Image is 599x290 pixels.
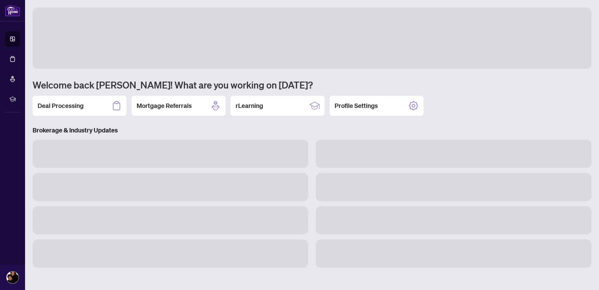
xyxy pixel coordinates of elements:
[38,101,84,110] h2: Deal Processing
[335,101,378,110] h2: Profile Settings
[33,79,591,91] h1: Welcome back [PERSON_NAME]! What are you working on [DATE]?
[137,101,192,110] h2: Mortgage Referrals
[5,5,20,16] img: logo
[236,101,263,110] h2: rLearning
[33,126,591,135] h3: Brokerage & Industry Updates
[7,271,18,283] img: Profile Icon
